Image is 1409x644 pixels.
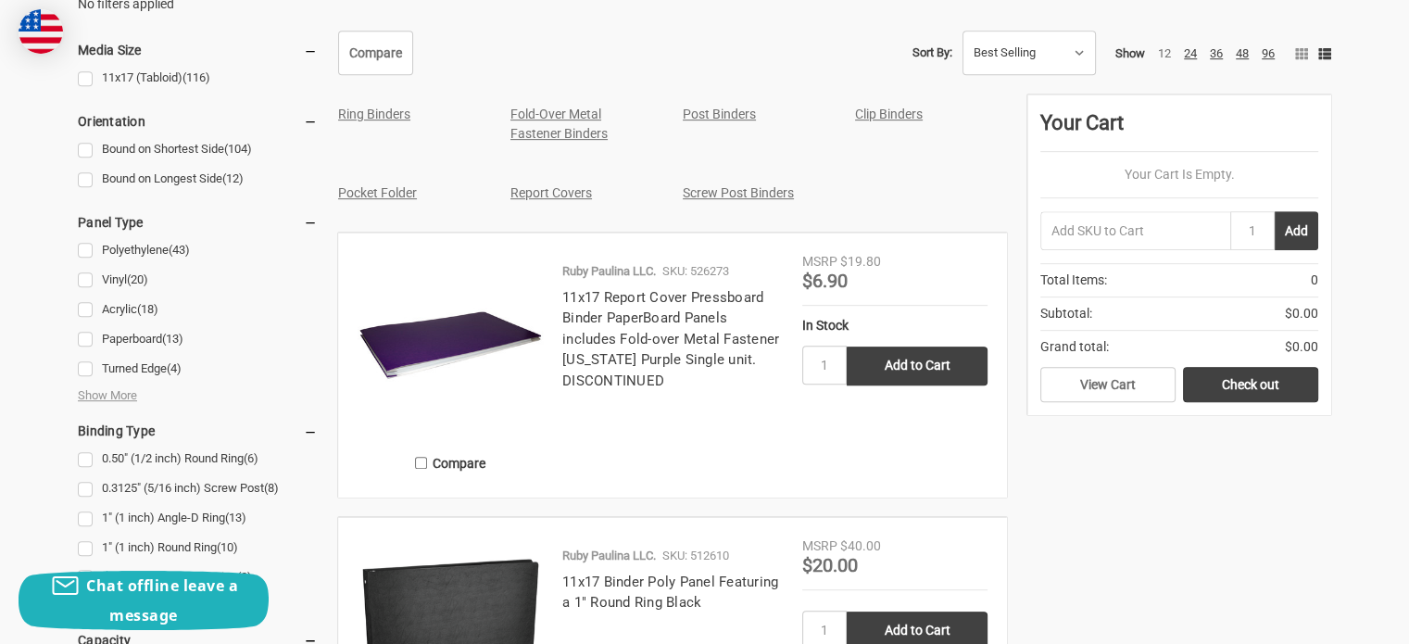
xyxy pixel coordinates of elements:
[78,420,318,442] h5: Binding Type
[78,386,137,405] span: Show More
[1262,46,1275,60] a: 96
[338,185,417,200] a: Pocket Folder
[169,243,190,257] span: (43)
[78,167,318,192] a: Bound on Longest Side
[78,357,318,382] a: Turned Edge
[840,254,881,269] span: $19.80
[802,537,837,556] div: MSRP
[1311,271,1318,290] span: 0
[244,451,258,465] span: (6)
[225,511,246,524] span: (13)
[802,316,988,335] div: In Stock
[1275,211,1318,250] button: Add
[19,9,63,54] img: duty and tax information for United States
[167,361,182,375] span: (4)
[78,137,318,162] a: Bound on Shortest Side
[1158,46,1171,60] a: 12
[217,540,238,554] span: (10)
[683,185,794,200] a: Screw Post Binders
[358,448,543,478] label: Compare
[358,252,543,437] img: 11x17 Report Cover Pressboard Binder PaperBoard Panels includes Fold-over Metal Fastener Louisian...
[78,536,318,561] a: 1" (1 inch) Round Ring
[1210,46,1223,60] a: 36
[78,66,318,91] a: 11x17 (Tabloid)
[1285,337,1318,357] span: $0.00
[840,538,881,553] span: $40.00
[802,270,848,292] span: $6.90
[802,252,837,271] div: MSRP
[78,506,318,531] a: 1" (1 inch) Angle-D Ring
[1040,211,1230,250] input: Add SKU to Cart
[78,211,318,234] h5: Panel Type
[127,272,148,286] span: (20)
[182,70,210,84] span: (116)
[78,327,318,352] a: Paperboard
[224,142,252,156] span: (104)
[78,447,318,472] a: 0.50" (1/2 inch) Round Ring
[802,554,858,576] span: $20.00
[86,575,238,625] span: Chat offline leave a message
[78,39,318,61] h5: Media Size
[1040,165,1318,184] p: Your Cart Is Empty.
[662,262,729,281] p: SKU: 526273
[162,332,183,346] span: (13)
[1184,46,1197,60] a: 24
[510,185,592,200] a: Report Covers
[912,39,952,67] label: Sort By:
[847,347,988,385] input: Add to Cart
[683,107,756,121] a: Post Binders
[222,171,244,185] span: (12)
[415,457,427,469] input: Compare
[1040,337,1109,357] span: Grand total:
[78,268,318,293] a: Vinyl
[562,262,656,281] p: Ruby Paulina LLC.
[19,571,269,630] button: Chat offline leave a message
[338,107,410,121] a: Ring Binders
[78,238,318,263] a: Polyethylene
[562,289,779,389] a: 11x17 Report Cover Pressboard Binder PaperBoard Panels includes Fold-over Metal Fastener [US_STAT...
[264,481,279,495] span: (8)
[1115,46,1145,60] span: Show
[562,574,778,612] a: 11x17 Binder Poly Panel Featuring a 1" Round Ring Black
[1183,367,1318,402] a: Check out
[855,107,923,121] a: Clip Binders
[562,547,656,565] p: Ruby Paulina LLC.
[78,297,318,322] a: Acrylic
[78,565,318,590] a: 1" (1 Inch) Straight-D Ring
[1040,107,1318,152] div: Your Cart
[338,31,413,75] a: Compare
[1040,271,1107,290] span: Total Items:
[510,107,608,141] a: Fold-Over Metal Fastener Binders
[1040,304,1092,323] span: Subtotal:
[1285,304,1318,323] span: $0.00
[1236,46,1249,60] a: 48
[137,302,158,316] span: (18)
[78,476,318,501] a: 0.3125" (5/16 inch) Screw Post
[662,547,729,565] p: SKU: 512610
[78,110,318,133] h5: Orientation
[1040,367,1176,402] a: View Cart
